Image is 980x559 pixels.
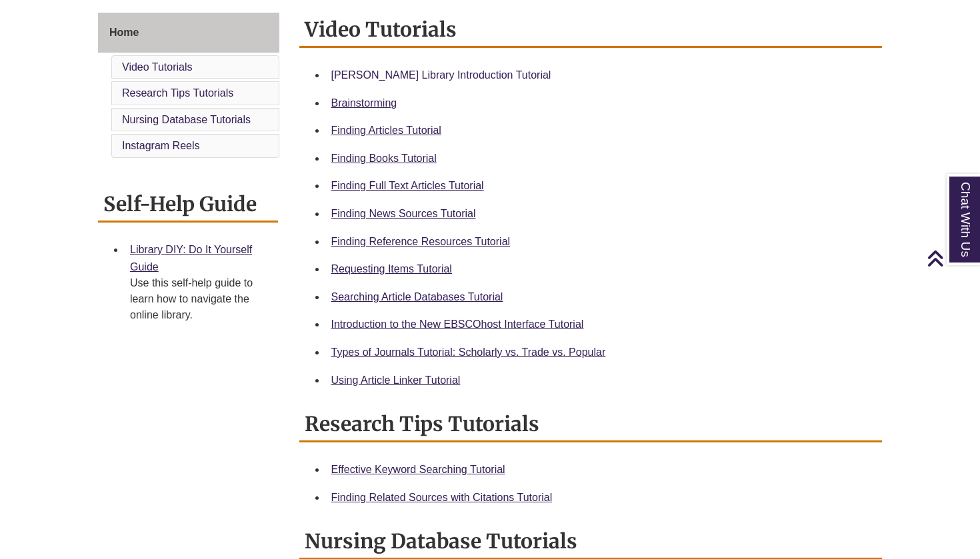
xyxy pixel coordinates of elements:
a: Finding Reference Resources Tutorial [331,236,511,247]
a: Finding Full Text Articles Tutorial [331,180,484,191]
a: Brainstorming [331,97,397,109]
div: Use this self-help guide to learn how to navigate the online library. [130,275,267,323]
h2: Research Tips Tutorials [299,407,883,442]
a: Library DIY: Do It Yourself Guide [130,244,252,273]
a: [PERSON_NAME] Library Introduction Tutorial [331,69,551,81]
h2: Self-Help Guide [98,187,278,223]
a: Back to Top [927,249,977,267]
a: Home [98,13,279,53]
a: Requesting Items Tutorial [331,263,452,275]
a: Effective Keyword Searching Tutorial [331,464,505,475]
a: Finding Books Tutorial [331,153,437,164]
a: Types of Journals Tutorial: Scholarly vs. Trade vs. Popular [331,346,606,358]
a: Using Article Linker Tutorial [331,374,461,386]
a: Instagram Reels [122,140,200,151]
a: Finding Related Sources with Citations Tutorial [331,492,553,503]
a: Searching Article Databases Tutorial [331,291,503,302]
span: Home [109,27,139,38]
a: Introduction to the New EBSCOhost Interface Tutorial [331,318,584,330]
a: Finding News Sources Tutorial [331,208,476,219]
a: Video Tutorials [122,61,193,73]
a: Finding Articles Tutorial [331,125,441,136]
div: Guide Page Menu [98,13,279,161]
a: Research Tips Tutorials [122,87,233,99]
a: Nursing Database Tutorials [122,114,251,125]
h2: Video Tutorials [299,13,883,48]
